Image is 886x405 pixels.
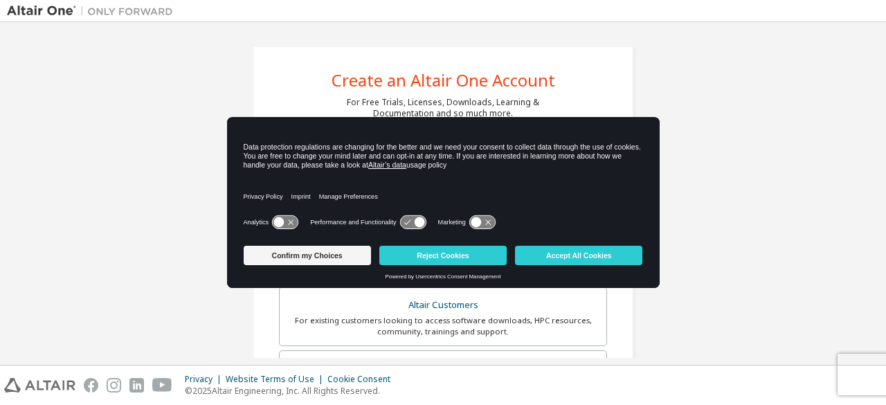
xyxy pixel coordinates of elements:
[327,374,399,385] div: Cookie Consent
[4,378,75,393] img: altair_logo.svg
[288,315,598,337] div: For existing customers looking to access software downloads, HPC resources, community, trainings ...
[332,72,555,89] div: Create an Altair One Account
[347,97,539,119] div: For Free Trials, Licenses, Downloads, Learning & Documentation and so much more.
[107,378,121,393] img: instagram.svg
[152,378,172,393] img: youtube.svg
[129,378,144,393] img: linkedin.svg
[288,296,598,315] div: Altair Customers
[185,385,399,397] p: © 2025 Altair Engineering, Inc. All Rights Reserved.
[7,4,180,18] img: Altair One
[226,374,327,385] div: Website Terms of Use
[84,378,98,393] img: facebook.svg
[185,374,226,385] div: Privacy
